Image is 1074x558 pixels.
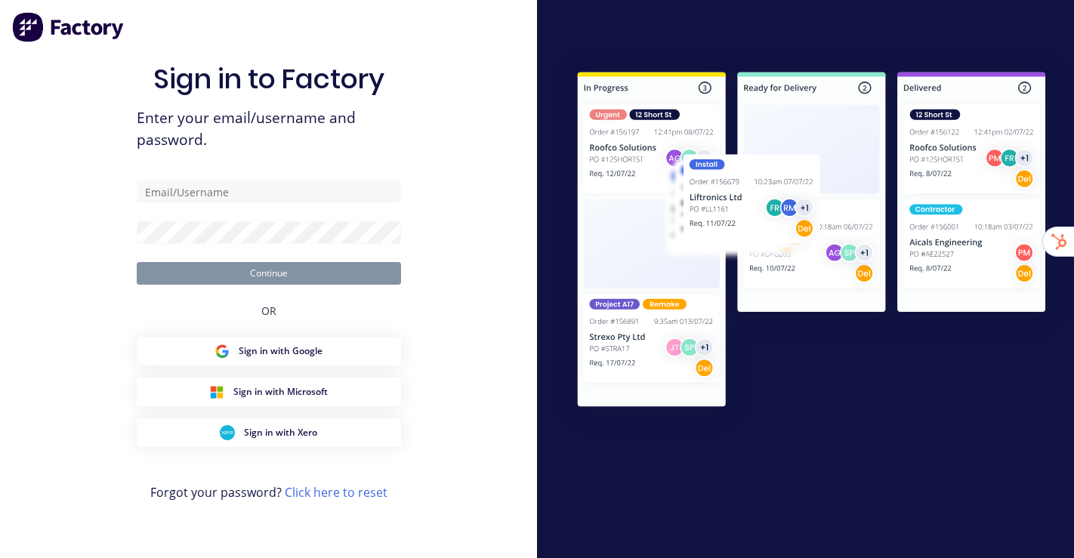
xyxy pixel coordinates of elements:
button: Continue [137,262,401,285]
h1: Sign in to Factory [153,63,384,95]
span: Sign in with Google [239,344,323,358]
button: Xero Sign inSign in with Xero [137,418,401,447]
button: Google Sign inSign in with Google [137,337,401,365]
button: Microsoft Sign inSign in with Microsoft [137,378,401,406]
div: OR [261,285,276,337]
input: Email/Username [137,180,401,203]
img: Microsoft Sign in [209,384,224,399]
span: Sign in with Microsoft [233,385,328,399]
span: Sign in with Xero [244,426,317,439]
img: Factory [12,12,125,42]
a: Click here to reset [285,484,387,501]
img: Xero Sign in [220,425,235,440]
img: Sign in [549,46,1074,437]
span: Forgot your password? [150,483,387,501]
img: Google Sign in [214,344,230,359]
span: Enter your email/username and password. [137,107,401,151]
